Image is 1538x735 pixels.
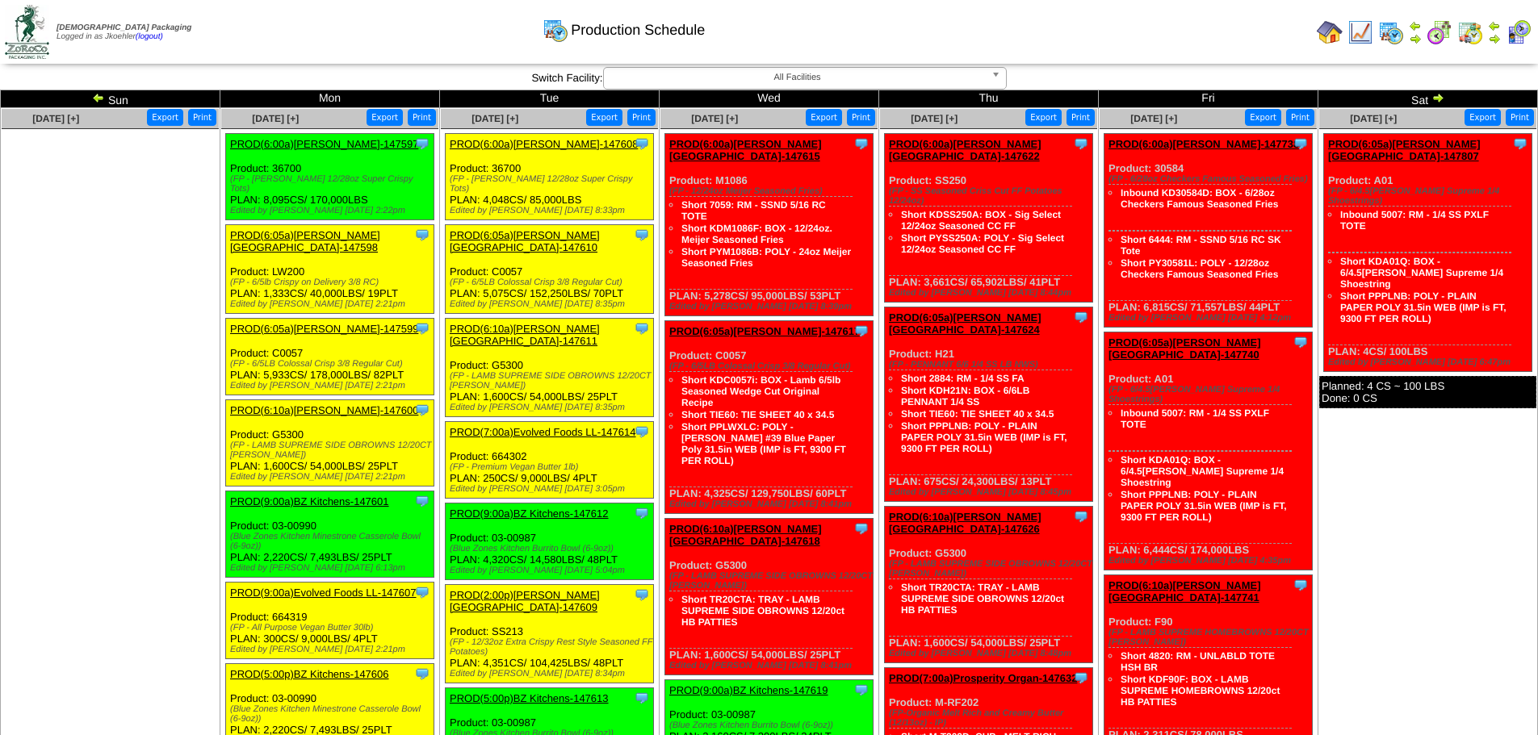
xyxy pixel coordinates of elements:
[1108,556,1312,566] div: Edited by [PERSON_NAME] [DATE] 4:35pm
[681,374,840,408] a: Short KDC0057i: BOX - Lamb 6/5lb Seasoned Wedge Cut Original Recipe
[885,507,1093,663] div: Product: G5300 PLAN: 1,600CS / 54,000LBS / 25PLT
[1350,113,1397,124] a: [DATE] [+]
[1108,138,1299,150] a: PROD(6:00a)[PERSON_NAME]-147738
[1409,19,1422,32] img: arrowleft.gif
[1067,109,1095,126] button: Print
[634,424,650,440] img: Tooltip
[450,206,653,215] div: Edited by [PERSON_NAME] [DATE] 8:33pm
[230,532,434,551] div: (Blue Zones Kitchen Minestrone Casserole Bowl (6-9oz))
[230,704,434,724] div: (Blue Zones Kitchen Minestrone Casserole Bowl (6-9oz))
[450,589,600,613] a: PROD(2:00p)[PERSON_NAME][GEOGRAPHIC_DATA]-147609
[226,319,434,395] div: Product: C0057 PLAN: 5,933CS / 178,000LBS / 82PLT
[665,519,874,675] div: Product: G5300 PLAN: 1,600CS / 54,000LBS / 25PLT
[230,278,434,287] div: (FP - 6/5lb Crispy on Delivery 3/8 RC)
[1,90,220,108] td: Sun
[450,637,653,657] div: (FP - 12/32oz Extra Crispy Rest Style Seasoned FF Potatoes)
[440,90,660,108] td: Tue
[889,288,1092,298] div: Edited by [PERSON_NAME] [DATE] 8:44pm
[1328,186,1532,206] div: (FP - 6/4.5[PERSON_NAME] Supreme 1/4 Shoestrings)
[446,503,654,580] div: Product: 03-00987 PLAN: 4,320CS / 14,580LBS / 48PLT
[367,109,403,126] button: Export
[1286,109,1314,126] button: Print
[450,484,653,494] div: Edited by [PERSON_NAME] [DATE] 3:05pm
[1318,90,1538,108] td: Sat
[230,381,434,390] div: Edited by [PERSON_NAME] [DATE] 2:21pm
[885,307,1093,502] div: Product: H21 PLAN: 675CS / 24,300LBS / 13PLT
[1130,113,1177,124] a: [DATE] [+]
[1073,670,1089,686] img: Tooltip
[230,563,434,573] div: Edited by [PERSON_NAME] [DATE] 6:13pm
[669,684,828,696] a: PROD(9:00a)BZ Kitchens-147619
[1431,91,1444,104] img: arrowright.gif
[414,320,430,336] img: Tooltip
[1108,628,1312,647] div: (FP - LAMB SUPREME HOMEBROWNS 12/20CT [PERSON_NAME])
[1073,508,1089,524] img: Tooltip
[901,408,1054,420] a: Short TIE60: TIE SHEET 40 x 34.5
[1293,577,1309,593] img: Tooltip
[1121,454,1284,488] a: Short KDA01Q: BOX - 6/4.5[PERSON_NAME] Supreme 1/4 Shoestring
[226,134,434,220] div: Product: 36700 PLAN: 8,095CS / 170,000LBS
[1245,109,1281,126] button: Export
[610,68,985,87] span: All Facilities
[681,594,844,628] a: Short TR20CTA: TRAY - LAMB SUPREME SIDE OBROWNS 12/20ct HB PATTIES
[92,91,105,104] img: arrowleft.gif
[450,507,609,520] a: PROD(9:00a)BZ Kitchens-147612
[1108,336,1261,361] a: PROD(6:05a)[PERSON_NAME][GEOGRAPHIC_DATA]-147740
[230,206,434,215] div: Edited by [PERSON_NAME] [DATE] 2:22pm
[230,323,418,335] a: PROD(6:05a)[PERSON_NAME]-147599
[446,422,654,499] div: Product: 664302 PLAN: 250CS / 9,000LBS / 4PLT
[1104,134,1313,328] div: Product: 30584 PLAN: 6,815CS / 71,557LBS / 44PLT
[450,229,600,253] a: PROD(6:05a)[PERSON_NAME][GEOGRAPHIC_DATA]-147610
[669,186,873,196] div: (FP - 12/24oz Meijer Seasoned Fries)
[665,321,874,514] div: Product: C0057 PLAN: 4,325CS / 129,750LBS / 60PLT
[1121,650,1275,673] a: Short 4820: RM - UNLABLD TOTE HSH BR
[408,109,436,126] button: Print
[1317,19,1343,45] img: home.gif
[230,174,434,194] div: (FP - [PERSON_NAME] 12/28oz Super Crispy Tots)
[681,223,832,245] a: Short KDM1086F: BOX - 12/24oz. Meijer Seasoned Fries
[450,426,636,438] a: PROD(7:00a)Evolved Foods LL-147614
[1340,256,1503,290] a: Short KDA01Q: BOX - 6/4.5[PERSON_NAME] Supreme 1/4 Shoestring
[1488,19,1501,32] img: arrowleft.gif
[230,359,434,369] div: (FP - 6/5LB Colossal Crisp 3/8 Regular Cut)
[1108,174,1312,184] div: (FP - 6/28oz Checkers Famous Seasoned Fries)
[450,692,609,704] a: PROD(5:00p)BZ Kitchens-147613
[252,113,299,124] a: [DATE] [+]
[691,113,738,124] span: [DATE] [+]
[230,472,434,482] div: Edited by [PERSON_NAME] [DATE] 2:21pm
[1121,674,1280,708] a: Short KDF90F: BOX - LAMB SUPREME HOMEBROWNS 12/20ct HB PATTIES
[1073,136,1089,152] img: Tooltip
[446,319,654,417] div: Product: G5300 PLAN: 1,600CS / 54,000LBS / 25PLT
[889,487,1092,497] div: Edited by [PERSON_NAME] [DATE] 8:45pm
[226,400,434,487] div: Product: G5300 PLAN: 1,600CS / 54,000LBS / 25PLT
[901,232,1064,255] a: Short PYSS250A: POLY - Sig Select 12/24oz Seasoned CC FF
[1121,234,1281,257] a: Short 6444: RM - SSND 5/16 RC SK Tote
[450,278,653,287] div: (FP - 6/5LB Colossal Crisp 3/8 Regular Cut)
[665,134,874,316] div: Product: M1086 PLAN: 5,278CS / 95,000LBS / 53PLT
[32,113,79,124] a: [DATE] [+]
[889,559,1092,578] div: (FP - LAMB SUPREME SIDE OBROWNS 12/20CT [PERSON_NAME])
[681,199,826,222] a: Short 7059: RM - SSND 5/16 RC TOTE
[230,138,418,150] a: PROD(6:00a)[PERSON_NAME]-147597
[889,311,1041,336] a: PROD(6:05a)[PERSON_NAME][GEOGRAPHIC_DATA]-147624
[627,109,656,126] button: Print
[889,138,1041,162] a: PROD(6:00a)[PERSON_NAME][GEOGRAPHIC_DATA]-147622
[414,227,430,243] img: Tooltip
[1465,109,1501,126] button: Export
[446,585,654,683] div: Product: SS213 PLAN: 4,351CS / 104,425LBS / 48PLT
[889,672,1077,684] a: PROD(7:00a)Prosperity Organ-147632
[879,90,1099,108] td: Thu
[1488,32,1501,45] img: arrowright.gif
[230,404,418,416] a: PROD(6:10a)[PERSON_NAME]-147600
[230,441,434,460] div: (FP - LAMB SUPREME SIDE OBROWNS 12/20CT [PERSON_NAME])
[446,134,654,220] div: Product: 36700 PLAN: 4,048CS / 85,000LBS
[414,136,430,152] img: Tooltip
[911,113,958,124] a: [DATE] [+]
[681,421,846,466] a: Short PPLWXLC: POLY - [PERSON_NAME] #39 Blue Paper Poly 31.5in WEB (IMP is FT, 9300 FT PER ROLL)
[669,523,822,547] a: PROD(6:10a)[PERSON_NAME][GEOGRAPHIC_DATA]-147618
[634,505,650,521] img: Tooltip
[681,409,834,420] a: Short TIE60: TIE SHEET 40 x 34.5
